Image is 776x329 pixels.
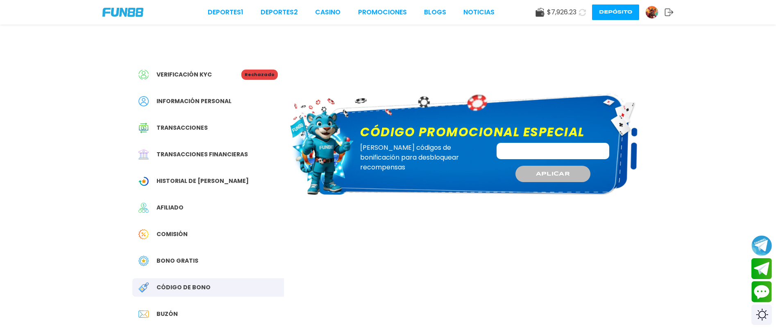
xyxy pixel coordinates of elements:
[751,281,772,302] button: Contact customer service
[138,96,149,106] img: Personal
[138,282,149,293] img: Redeem Bonus
[751,235,772,256] button: Join telegram channel
[208,7,243,17] a: Deportes1
[138,229,149,239] img: Commission
[515,166,590,182] button: APLICAR
[424,7,446,17] a: BLOGS
[157,124,208,132] span: Transacciones
[132,92,284,110] a: PersonalInformación personal
[132,65,284,84] a: Verificación KYCRechazado
[157,150,248,159] span: Transacciones financieras
[645,6,665,19] a: Avatar
[138,256,149,266] img: Free Bonus
[536,170,570,178] span: APLICAR
[241,70,278,80] p: Rechazado
[646,6,658,18] img: Avatar
[751,304,772,325] div: Switch theme
[138,309,149,319] img: Inbox
[157,203,184,212] span: Afiliado
[315,7,340,17] a: CASINO
[355,123,615,141] label: Código promocional especial
[157,177,249,185] span: Historial de [PERSON_NAME]
[358,7,407,17] a: Promociones
[355,143,490,176] p: [PERSON_NAME] códigos de bonificación para desbloquear recompensas
[157,257,198,265] span: Bono Gratis
[261,7,298,17] a: Deportes2
[751,258,772,279] button: Join telegram
[132,198,284,217] a: AffiliateAfiliado
[132,252,284,270] a: Free BonusBono Gratis
[547,7,576,17] span: $ 7,926.23
[132,225,284,243] a: CommissionComisión
[132,278,284,297] a: Redeem BonusCódigo de bono
[157,97,231,106] span: Información personal
[138,176,149,186] img: Wagering Transaction
[132,172,284,190] a: Wagering TransactionHistorial de [PERSON_NAME]
[132,119,284,137] a: Transaction HistoryTransacciones
[102,8,143,17] img: Company Logo
[157,310,178,318] span: Buzón
[132,145,284,164] a: Financial TransactionTransacciones financieras
[132,305,284,323] a: InboxBuzón
[138,203,149,213] img: Affiliate
[157,70,212,79] span: Verificación KYC
[592,5,639,20] button: Depósito
[138,123,149,133] img: Transaction History
[463,7,495,17] a: NOTICIAS
[138,149,149,160] img: Financial Transaction
[157,230,188,239] span: Comisión
[157,283,211,292] span: Código de bono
